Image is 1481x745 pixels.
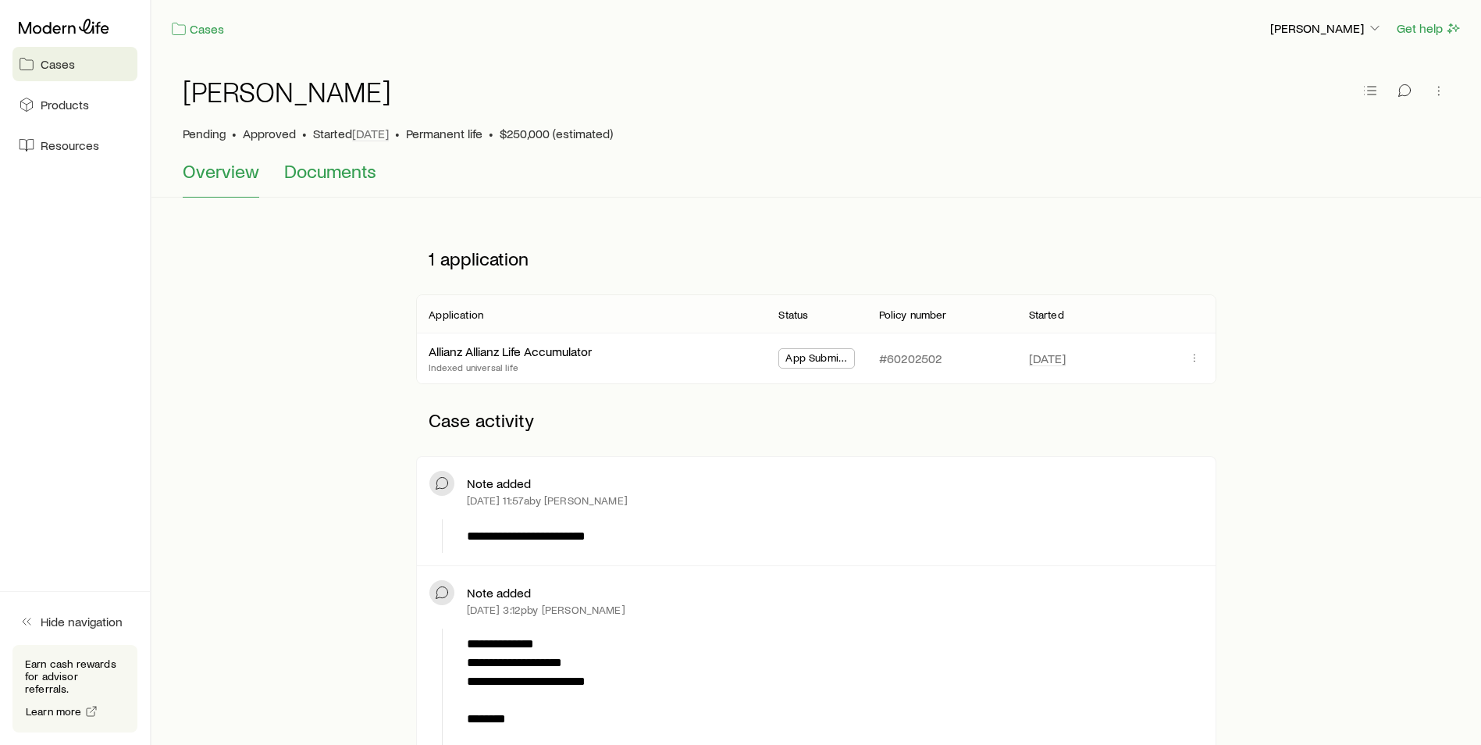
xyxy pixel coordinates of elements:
a: Allianz Allianz Life Accumulator [429,344,592,358]
span: Cases [41,56,75,72]
span: Resources [41,137,99,153]
p: Started [1029,308,1064,321]
p: [PERSON_NAME] [1270,20,1383,36]
p: Pending [183,126,226,141]
a: Cases [170,20,225,38]
span: Overview [183,160,259,182]
div: Earn cash rewards for advisor referrals.Learn more [12,645,137,733]
span: $250,000 (estimated) [500,126,613,141]
span: [DATE] [1029,351,1066,366]
span: Products [41,97,89,112]
span: • [395,126,400,141]
span: Documents [284,160,376,182]
p: Case activity [416,397,1216,444]
button: [PERSON_NAME] [1269,20,1383,38]
button: Hide navigation [12,604,137,639]
a: Products [12,87,137,122]
a: Resources [12,128,137,162]
p: Application [429,308,483,321]
span: • [232,126,237,141]
span: Approved [243,126,296,141]
p: Policy number [879,308,947,321]
span: Permanent life [406,126,482,141]
p: Indexed universal life [429,361,592,373]
h1: [PERSON_NAME] [183,76,391,107]
button: Get help [1396,20,1462,37]
span: Hide navigation [41,614,123,629]
span: • [302,126,307,141]
span: • [489,126,493,141]
a: Cases [12,47,137,81]
div: Allianz Allianz Life Accumulator [429,344,592,360]
p: #60202502 [879,351,942,366]
p: 1 application [416,235,1216,282]
p: Status [778,308,808,321]
p: Earn cash rewards for advisor referrals. [25,658,125,695]
p: [DATE] 11:57a by [PERSON_NAME] [467,494,628,507]
p: Note added [467,476,531,491]
p: Note added [467,585,531,601]
p: Started [313,126,389,141]
p: [DATE] 3:12p by [PERSON_NAME] [467,604,625,616]
div: Case details tabs [183,160,1450,198]
span: [DATE] [352,126,389,141]
span: App Submitted [785,351,847,368]
span: Learn more [26,706,82,717]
